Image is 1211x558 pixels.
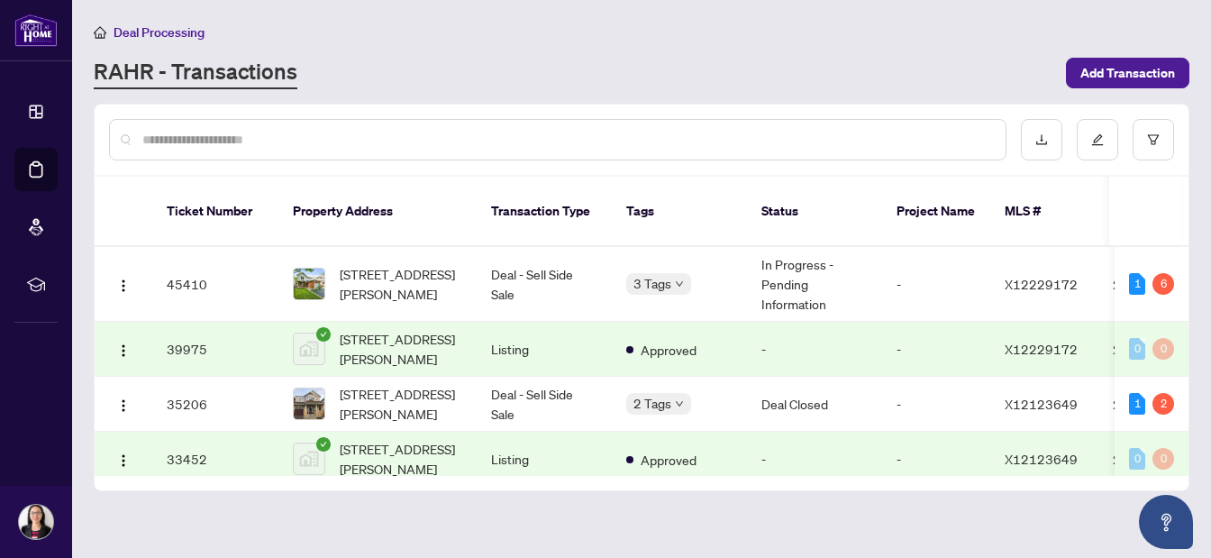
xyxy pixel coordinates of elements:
[116,398,131,413] img: Logo
[612,177,747,247] th: Tags
[675,399,684,408] span: down
[882,322,990,377] td: -
[641,340,697,360] span: Approved
[477,247,612,322] td: Deal - Sell Side Sale
[1005,276,1078,292] span: X12229172
[109,334,138,363] button: Logo
[1129,338,1145,360] div: 0
[94,57,297,89] a: RAHR - Transactions
[340,329,462,369] span: [STREET_ADDRESS][PERSON_NAME]
[1005,341,1078,357] span: X12229172
[747,322,882,377] td: -
[1129,273,1145,295] div: 1
[990,177,1098,247] th: MLS #
[1152,338,1174,360] div: 0
[1139,495,1193,549] button: Open asap
[116,453,131,468] img: Logo
[152,322,278,377] td: 39975
[116,279,131,293] img: Logo
[19,505,53,539] img: Profile Icon
[477,322,612,377] td: Listing
[152,377,278,432] td: 35206
[633,273,671,294] span: 3 Tags
[882,377,990,432] td: -
[641,450,697,470] span: Approved
[316,327,331,342] span: check-circle
[747,377,882,432] td: Deal Closed
[114,24,205,41] span: Deal Processing
[1133,119,1174,160] button: filter
[294,389,324,419] img: thumbnail-img
[747,247,882,322] td: In Progress - Pending Information
[882,247,990,322] td: -
[1005,396,1078,412] span: X12123649
[109,389,138,418] button: Logo
[14,14,58,47] img: logo
[1035,133,1048,146] span: download
[294,269,324,299] img: thumbnail-img
[316,437,331,452] span: check-circle
[278,177,477,247] th: Property Address
[1066,58,1189,88] button: Add Transaction
[1129,393,1145,415] div: 1
[152,432,278,487] td: 33452
[633,393,671,414] span: 2 Tags
[294,444,324,474] img: thumbnail-img
[1005,451,1078,467] span: X12123649
[1147,133,1160,146] span: filter
[477,432,612,487] td: Listing
[1077,119,1118,160] button: edit
[747,177,882,247] th: Status
[1091,133,1104,146] span: edit
[109,444,138,473] button: Logo
[747,432,882,487] td: -
[152,247,278,322] td: 45410
[882,177,990,247] th: Project Name
[477,177,612,247] th: Transaction Type
[477,377,612,432] td: Deal - Sell Side Sale
[116,343,131,358] img: Logo
[294,334,324,364] img: thumbnail-img
[109,270,138,298] button: Logo
[1129,448,1145,470] div: 0
[152,177,278,247] th: Ticket Number
[1152,393,1174,415] div: 2
[340,439,462,479] span: [STREET_ADDRESS][PERSON_NAME]
[882,432,990,487] td: -
[1021,119,1062,160] button: download
[1152,273,1174,295] div: 6
[1152,448,1174,470] div: 0
[340,384,462,424] span: [STREET_ADDRESS][PERSON_NAME]
[94,26,106,39] span: home
[1080,59,1175,87] span: Add Transaction
[675,279,684,288] span: down
[340,264,462,304] span: [STREET_ADDRESS][PERSON_NAME]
